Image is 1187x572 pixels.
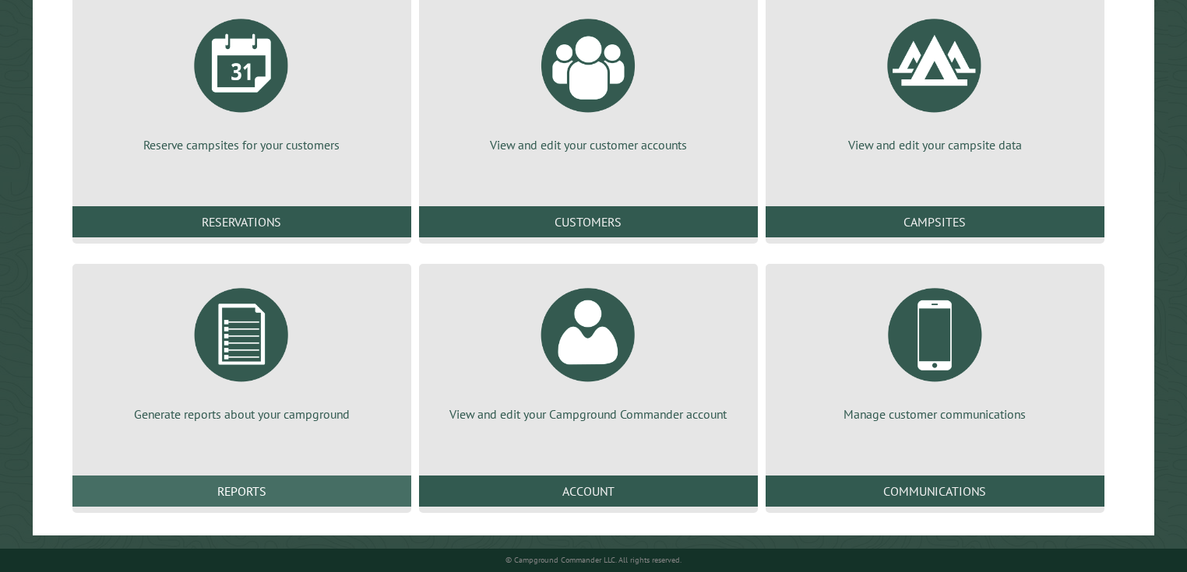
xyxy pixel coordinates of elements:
p: Generate reports about your campground [91,405,393,423]
p: View and edit your Campground Commander account [438,405,739,423]
a: Customers [419,206,758,237]
p: Manage customer communications [784,405,1086,423]
a: View and edit your Campground Commander account [438,276,739,423]
p: View and edit your customer accounts [438,136,739,153]
p: Reserve campsites for your customers [91,136,393,153]
p: View and edit your campsite data [784,136,1086,153]
a: View and edit your campsite data [784,7,1086,153]
a: Reserve campsites for your customers [91,7,393,153]
a: Reservations [72,206,411,237]
a: Generate reports about your campground [91,276,393,423]
a: Communications [766,475,1104,507]
small: © Campground Commander LLC. All rights reserved. [505,555,682,565]
a: Campsites [766,206,1104,237]
a: Account [419,475,758,507]
a: Manage customer communications [784,276,1086,423]
a: Reports [72,475,411,507]
a: View and edit your customer accounts [438,7,739,153]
